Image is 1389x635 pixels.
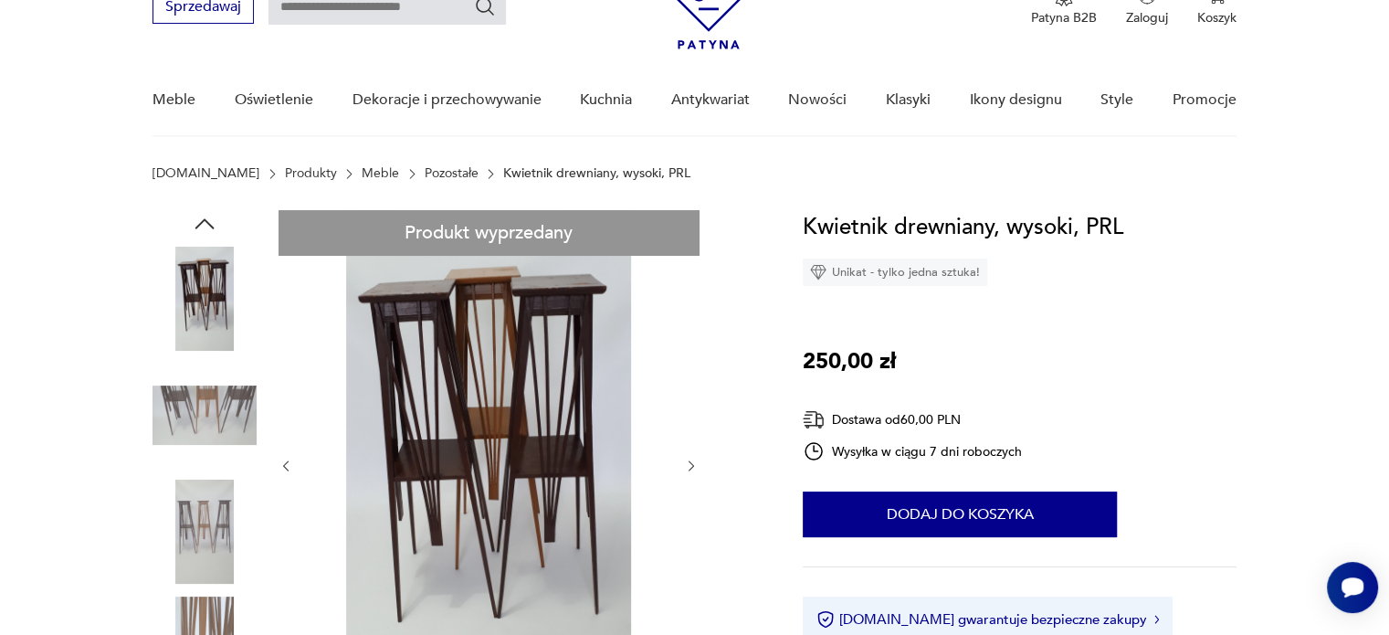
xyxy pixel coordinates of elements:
a: Kuchnia [580,65,632,135]
div: Unikat - tylko jedna sztuka! [803,259,987,286]
p: Patyna B2B [1031,9,1097,26]
img: Zdjęcie produktu Kwietnik drewniany, wysoki, PRL [153,247,257,351]
img: Zdjęcie produktu Kwietnik drewniany, wysoki, PRL [153,364,257,468]
div: Wysyłka w ciągu 7 dni roboczych [803,440,1022,462]
a: Promocje [1173,65,1236,135]
a: Dekoracje i przechowywanie [352,65,541,135]
p: Zaloguj [1126,9,1168,26]
a: Antykwariat [671,65,750,135]
a: Klasyki [886,65,931,135]
a: Pozostałe [425,166,479,181]
p: Kwietnik drewniany, wysoki, PRL [503,166,690,181]
img: Ikona diamentu [810,264,826,280]
a: Meble [362,166,399,181]
p: Koszyk [1197,9,1236,26]
div: Produkt wyprzedany [279,210,699,255]
div: Dostawa od 60,00 PLN [803,408,1022,431]
h1: Kwietnik drewniany, wysoki, PRL [803,210,1123,245]
a: Ikony designu [969,65,1061,135]
img: Ikona dostawy [803,408,825,431]
a: Nowości [788,65,847,135]
iframe: Smartsupp widget button [1327,562,1378,613]
a: Meble [153,65,195,135]
button: [DOMAIN_NAME] gwarantuje bezpieczne zakupy [816,610,1159,629]
img: Ikona strzałki w prawo [1154,615,1160,624]
a: Sprzedawaj [153,2,254,15]
a: Produkty [285,166,337,181]
p: 250,00 zł [803,344,896,379]
a: [DOMAIN_NAME] [153,166,259,181]
img: Zdjęcie produktu Kwietnik drewniany, wysoki, PRL [153,480,257,584]
button: Dodaj do koszyka [803,492,1117,537]
a: Oświetlenie [235,65,313,135]
a: Style [1100,65,1133,135]
img: Ikona certyfikatu [816,610,835,629]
